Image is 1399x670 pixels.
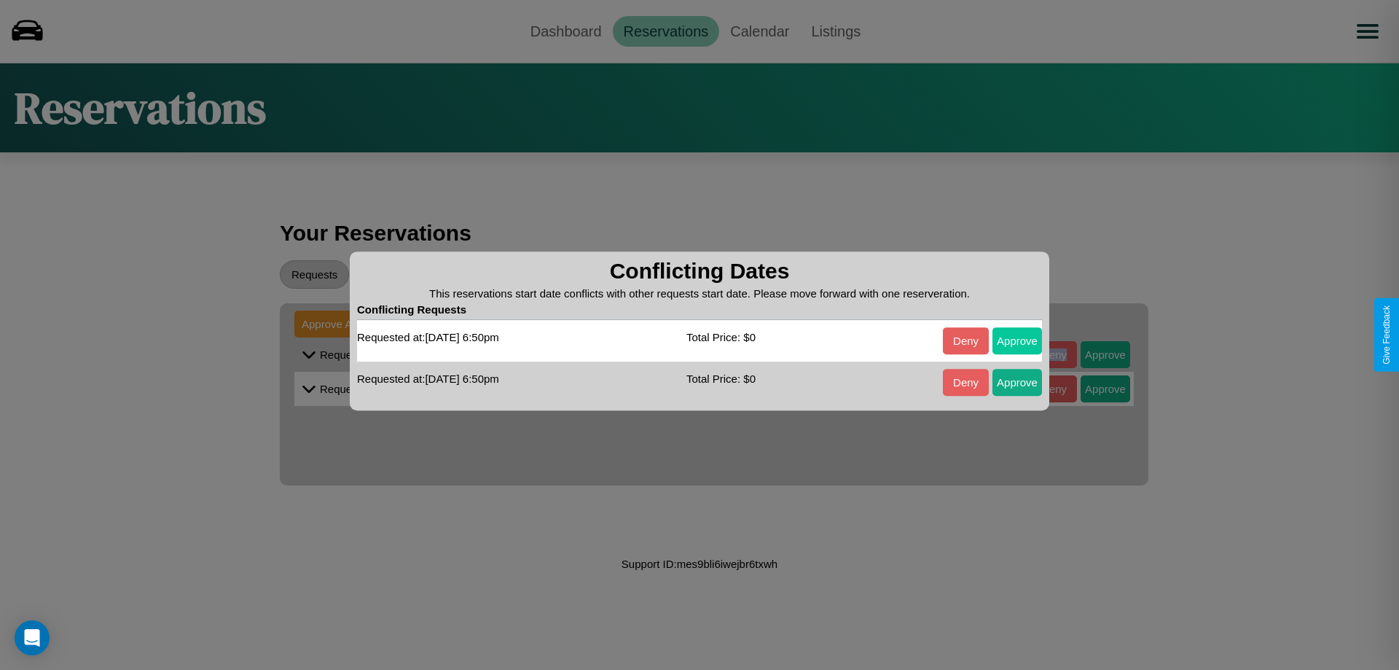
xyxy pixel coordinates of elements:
p: Requested at: [DATE] 6:50pm [357,327,499,347]
div: Open Intercom Messenger [15,620,50,655]
button: Deny [943,369,989,396]
p: Total Price: $ 0 [686,327,756,347]
button: Approve [992,327,1042,354]
p: Requested at: [DATE] 6:50pm [357,369,499,389]
button: Deny [943,327,989,354]
p: This reservations start date conflicts with other requests start date. Please move forward with o... [357,284,1042,303]
div: Give Feedback [1382,305,1392,365]
h4: Conflicting Requests [357,303,1042,320]
h3: Conflicting Dates [357,259,1042,284]
button: Approve [992,369,1042,396]
p: Total Price: $ 0 [686,369,756,389]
